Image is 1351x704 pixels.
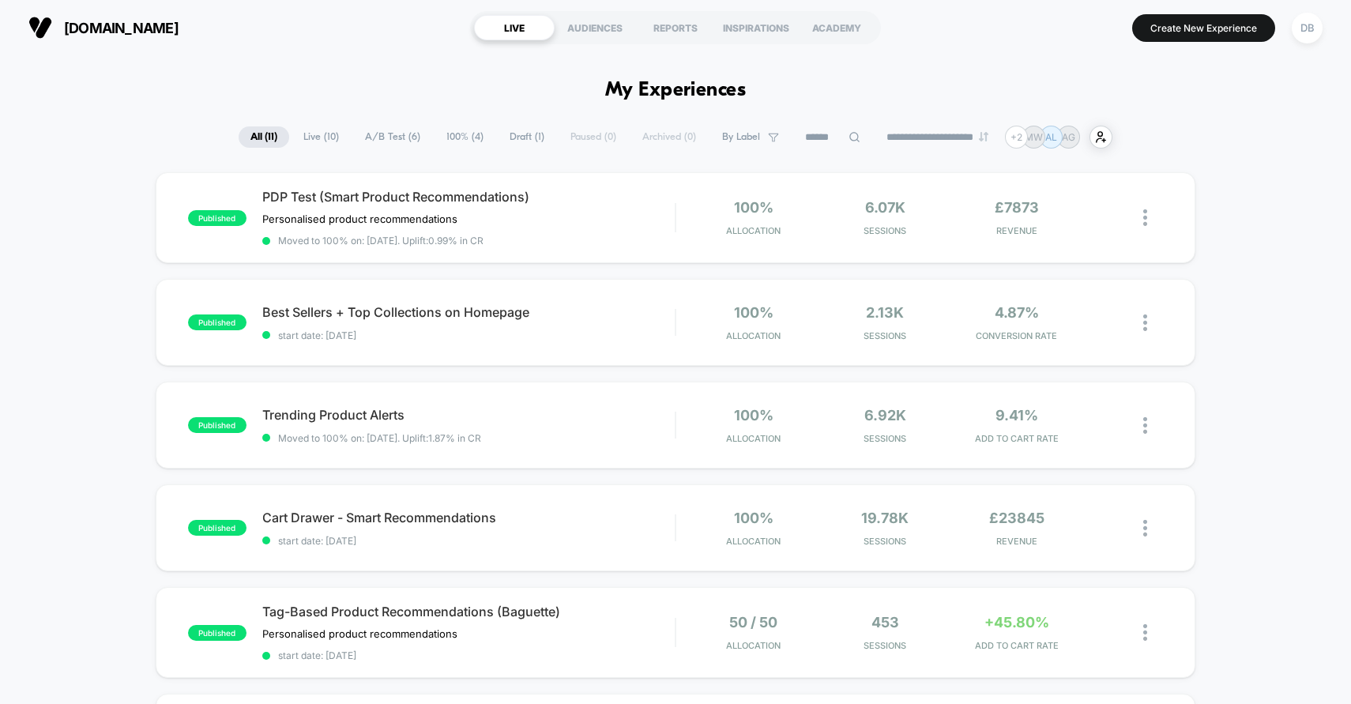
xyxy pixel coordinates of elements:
span: Personalised product recommendations [262,213,457,225]
span: start date: [DATE] [262,649,675,661]
span: Allocation [726,225,781,236]
span: Allocation [726,330,781,341]
span: £23845 [989,510,1044,526]
div: DB [1292,13,1323,43]
span: start date: [DATE] [262,535,675,547]
span: 4.87% [995,304,1039,321]
h1: My Experiences [605,79,747,102]
span: 2.13k [866,304,904,321]
span: published [188,314,246,330]
span: 100% [734,510,773,526]
span: 100% ( 4 ) [435,126,495,148]
span: Draft ( 1 ) [498,126,556,148]
p: MW [1025,131,1043,143]
span: 50 / 50 [729,614,777,631]
span: CONVERSION RATE [954,330,1078,341]
span: start date: [DATE] [262,329,675,341]
span: +45.80% [984,614,1049,631]
span: 6.92k [864,407,906,424]
span: Best Sellers + Top Collections on Homepage [262,304,675,320]
p: AG [1062,131,1075,143]
span: published [188,417,246,433]
img: end [979,132,988,141]
p: AL [1045,131,1057,143]
span: Sessions [823,536,946,547]
div: AUDIENCES [555,15,635,40]
img: close [1143,624,1147,641]
span: published [188,520,246,536]
span: 9.41% [995,407,1038,424]
span: Moved to 100% on: [DATE] . Uplift: 0.99% in CR [278,235,484,247]
span: Trending Product Alerts [262,407,675,423]
span: £7873 [995,199,1039,216]
img: close [1143,520,1147,536]
div: ACADEMY [796,15,877,40]
span: Live ( 10 ) [292,126,351,148]
span: Allocation [726,433,781,444]
span: A/B Test ( 6 ) [353,126,432,148]
span: published [188,625,246,641]
span: All ( 11 ) [239,126,289,148]
div: INSPIRATIONS [716,15,796,40]
span: Sessions [823,225,946,236]
span: published [188,210,246,226]
span: Moved to 100% on: [DATE] . Uplift: 1.87% in CR [278,432,481,444]
img: Visually logo [28,16,52,40]
span: PDP Test (Smart Product Recommendations) [262,189,675,205]
div: REPORTS [635,15,716,40]
span: ADD TO CART RATE [954,640,1078,651]
span: 6.07k [865,199,905,216]
button: [DOMAIN_NAME] [24,15,183,40]
div: + 2 [1005,126,1028,149]
span: 100% [734,407,773,424]
button: Create New Experience [1132,14,1275,42]
span: 453 [871,614,899,631]
span: Sessions [823,640,946,651]
span: Sessions [823,330,946,341]
span: Allocation [726,536,781,547]
span: ADD TO CART RATE [954,433,1078,444]
span: Personalised product recommendations [262,627,457,640]
span: REVENUE [954,536,1078,547]
span: 19.78k [861,510,909,526]
span: Cart Drawer - Smart Recommendations [262,510,675,525]
span: 100% [734,199,773,216]
span: Tag-Based Product Recommendations (Baguette) [262,604,675,619]
span: [DOMAIN_NAME] [64,20,179,36]
span: Allocation [726,640,781,651]
span: By Label [722,131,760,143]
img: close [1143,209,1147,226]
img: close [1143,314,1147,331]
button: DB [1287,12,1327,44]
div: LIVE [474,15,555,40]
span: REVENUE [954,225,1078,236]
img: close [1143,417,1147,434]
span: Sessions [823,433,946,444]
span: 100% [734,304,773,321]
